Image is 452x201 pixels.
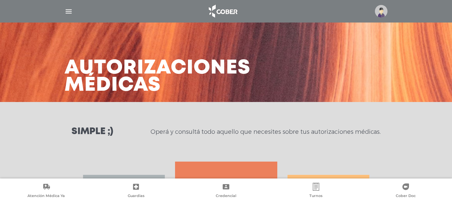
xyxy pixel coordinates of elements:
span: Atención Médica Ya [27,193,65,199]
img: Cober_menu-lines-white.svg [65,7,73,16]
a: Atención Médica Ya [1,183,91,200]
h3: Simple ;) [71,127,113,136]
img: profile-placeholder.svg [375,5,387,18]
a: Guardias [91,183,181,200]
span: Guardias [128,193,145,199]
a: Cober Doc [361,183,451,200]
a: Credencial [181,183,271,200]
p: Operá y consultá todo aquello que necesites sobre tus autorizaciones médicas. [151,128,381,136]
img: logo_cober_home-white.png [205,3,240,19]
a: Turnos [271,183,361,200]
span: Credencial [216,193,236,199]
span: Turnos [309,193,323,199]
span: Cober Doc [396,193,416,199]
h3: Autorizaciones médicas [65,60,250,94]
